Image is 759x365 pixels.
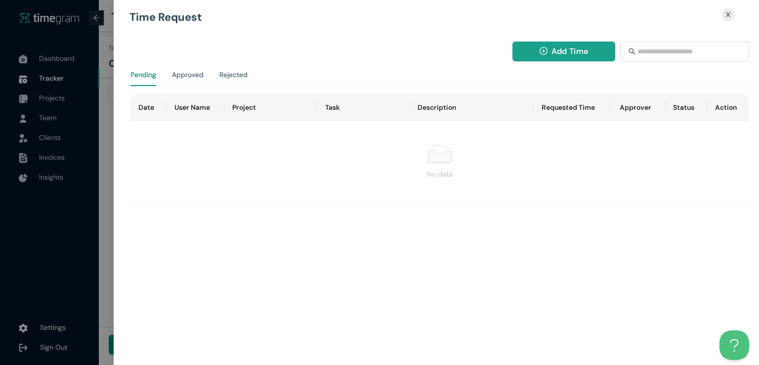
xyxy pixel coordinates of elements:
th: Description [410,94,533,121]
span: Add Time [551,45,588,57]
h1: Time Request [129,12,641,23]
th: Action [707,94,750,121]
button: plus-circleAdd Time [512,42,616,61]
th: Date [130,94,166,121]
span: search [629,48,635,55]
th: Project [224,94,317,121]
th: Task [317,94,410,121]
button: Close [719,8,737,21]
div: No data [138,169,741,180]
th: User Name [167,94,224,121]
span: close [725,11,731,18]
iframe: Toggle Customer Support [719,330,749,360]
div: Rejected [219,69,248,80]
div: Pending [130,69,156,80]
span: plus-circle [540,47,548,56]
div: Approved [172,69,204,80]
th: Status [665,94,707,121]
th: Approver [612,94,665,121]
th: Requested Time [534,94,612,121]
